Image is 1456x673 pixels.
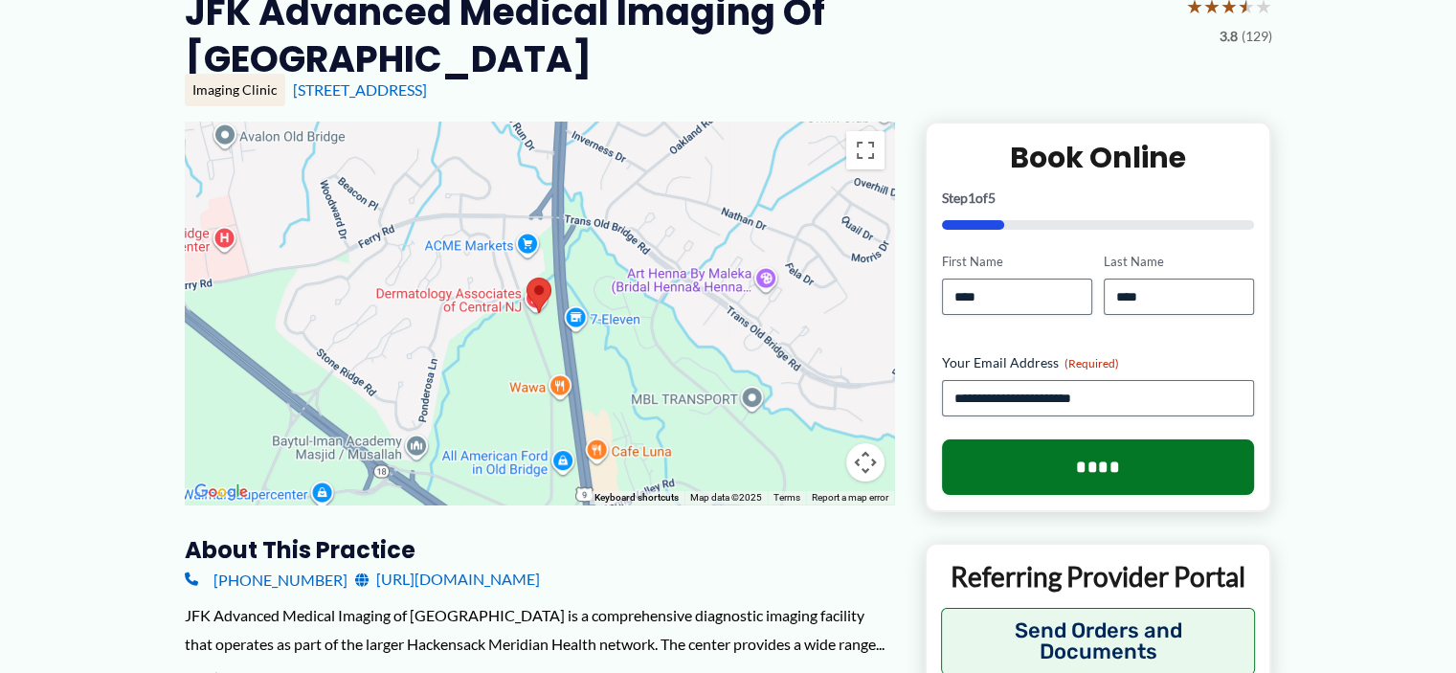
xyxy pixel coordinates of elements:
[941,559,1256,594] p: Referring Provider Portal
[942,353,1255,372] label: Your Email Address
[1242,24,1272,49] span: (129)
[594,491,679,505] button: Keyboard shortcuts
[773,492,800,503] a: Terms (opens in new tab)
[846,443,885,482] button: Map camera controls
[1104,253,1254,271] label: Last Name
[185,74,285,106] div: Imaging Clinic
[812,492,888,503] a: Report a map error
[355,565,540,594] a: [URL][DOMAIN_NAME]
[1220,24,1238,49] span: 3.8
[942,191,1255,205] p: Step of
[690,492,762,503] span: Map data ©2025
[942,139,1255,176] h2: Book Online
[185,535,894,565] h3: About this practice
[190,480,253,505] img: Google
[293,80,427,99] a: [STREET_ADDRESS]
[968,190,975,206] span: 1
[942,253,1092,271] label: First Name
[190,480,253,505] a: Open this area in Google Maps (opens a new window)
[846,131,885,169] button: Toggle fullscreen view
[185,601,894,658] div: JFK Advanced Medical Imaging of [GEOGRAPHIC_DATA] is a comprehensive diagnostic imaging facility ...
[1064,356,1119,370] span: (Required)
[185,565,347,594] a: [PHONE_NUMBER]
[988,190,996,206] span: 5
